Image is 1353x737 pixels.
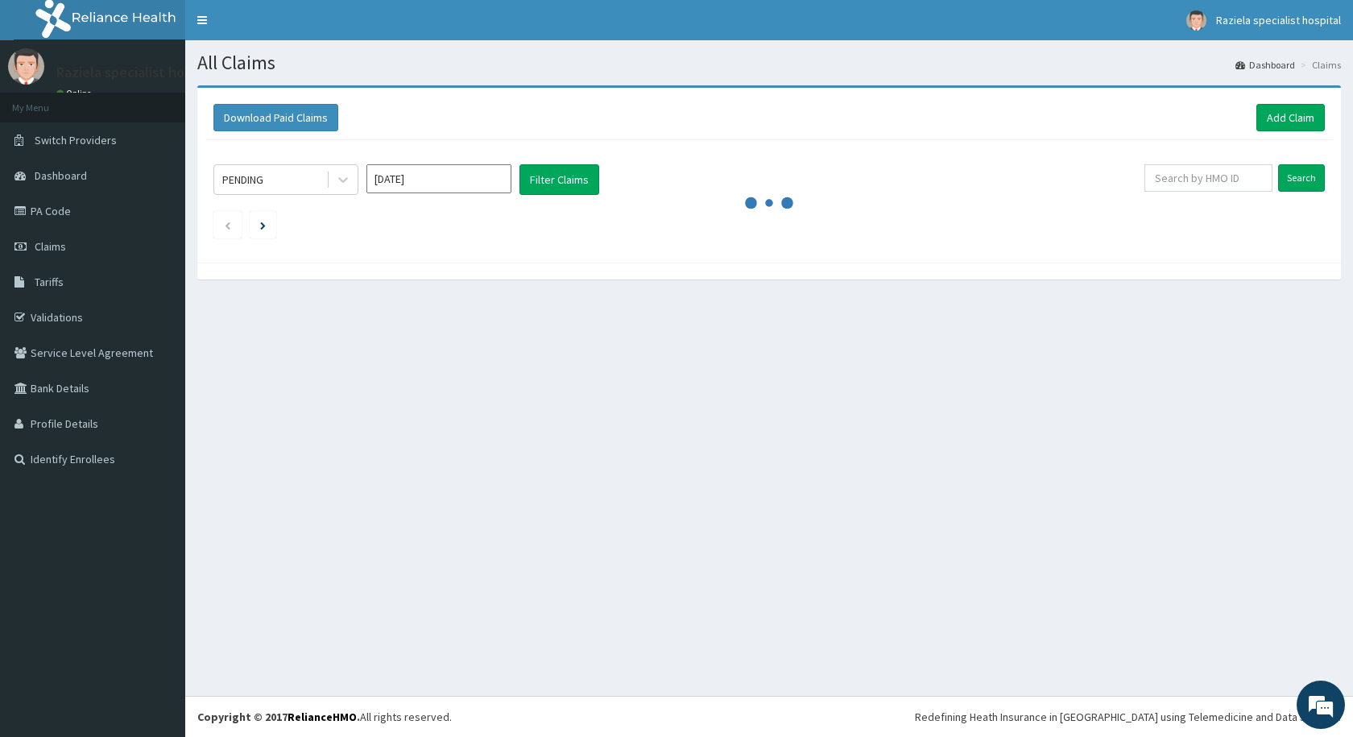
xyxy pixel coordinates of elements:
button: Download Paid Claims [213,104,338,131]
button: Filter Claims [519,164,599,195]
a: Previous page [224,217,231,232]
input: Search by HMO ID [1144,164,1272,192]
a: Next page [260,217,266,232]
input: Search [1278,164,1325,192]
li: Claims [1297,58,1341,72]
a: Dashboard [1235,58,1295,72]
div: Redefining Heath Insurance in [GEOGRAPHIC_DATA] using Telemedicine and Data Science! [915,709,1341,725]
a: Online [56,88,95,99]
h1: All Claims [197,52,1341,73]
a: Add Claim [1256,104,1325,131]
img: User Image [8,48,44,85]
input: Select Month and Year [366,164,511,193]
span: Claims [35,239,66,254]
div: PENDING [222,172,263,188]
svg: audio-loading [745,179,793,227]
footer: All rights reserved. [185,696,1353,737]
p: Raziela specialist hospital [56,65,220,80]
span: Switch Providers [35,133,117,147]
span: Dashboard [35,168,87,183]
strong: Copyright © 2017 . [197,710,360,724]
span: Tariffs [35,275,64,289]
img: User Image [1186,10,1206,31]
a: RelianceHMO [288,710,357,724]
span: Raziela specialist hospital [1216,13,1341,27]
